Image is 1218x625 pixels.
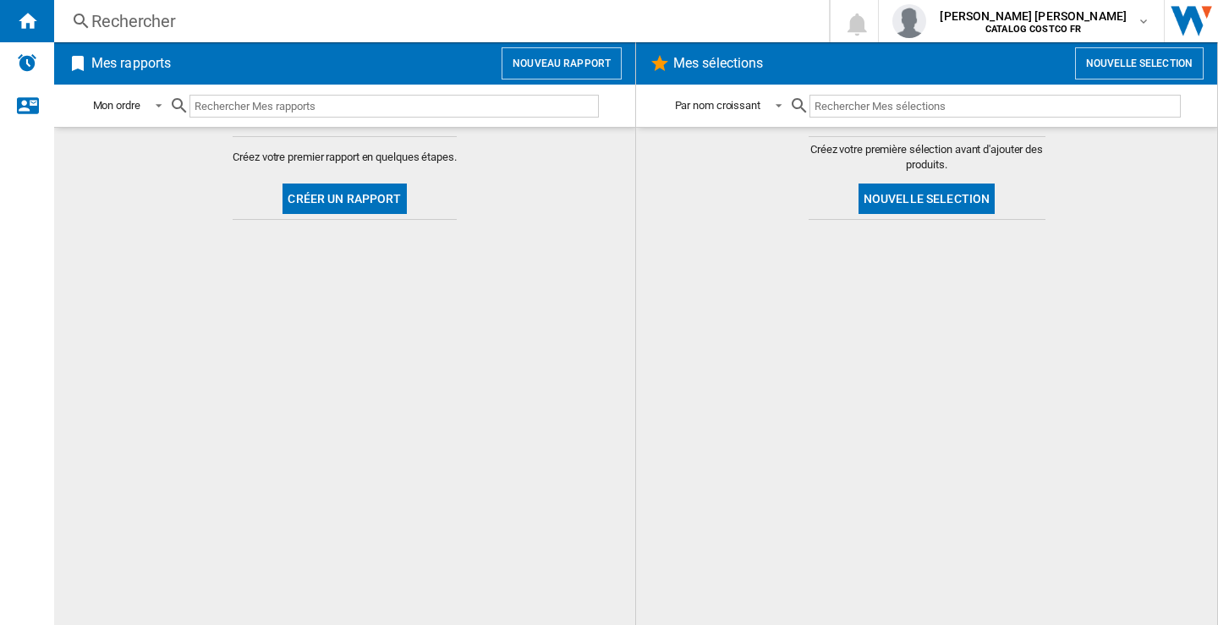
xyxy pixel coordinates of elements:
[809,142,1045,173] span: Créez votre première sélection avant d'ajouter des produits.
[892,4,926,38] img: profile.jpg
[88,47,174,79] h2: Mes rapports
[17,52,37,73] img: alerts-logo.svg
[985,24,1081,35] b: CATALOG COSTCO FR
[189,95,599,118] input: Rechercher Mes rapports
[675,99,760,112] div: Par nom croissant
[91,9,785,33] div: Rechercher
[809,95,1181,118] input: Rechercher Mes sélections
[670,47,766,79] h2: Mes sélections
[502,47,622,79] button: Nouveau rapport
[940,8,1127,25] span: [PERSON_NAME] [PERSON_NAME]
[233,150,456,165] span: Créez votre premier rapport en quelques étapes.
[1075,47,1204,79] button: Nouvelle selection
[93,99,140,112] div: Mon ordre
[859,184,996,214] button: Nouvelle selection
[283,184,406,214] button: Créer un rapport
